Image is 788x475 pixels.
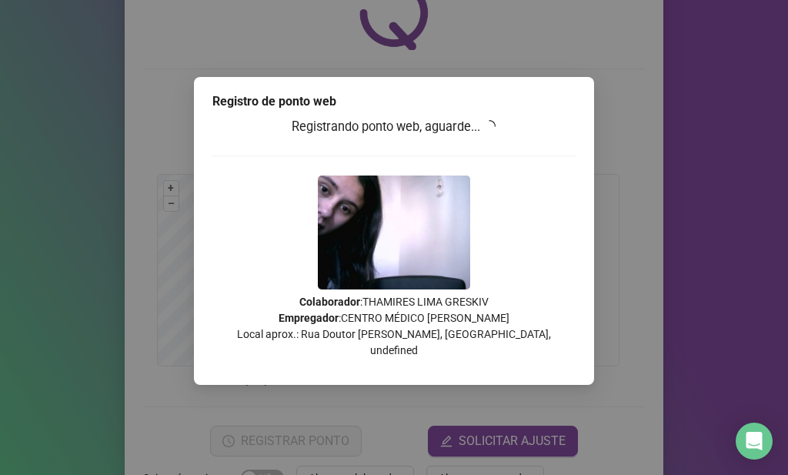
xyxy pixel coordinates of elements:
[212,117,576,137] h3: Registrando ponto web, aguarde...
[318,176,470,289] img: Z
[299,296,360,308] strong: Colaborador
[482,119,497,133] span: loading
[279,312,339,324] strong: Empregador
[736,423,773,460] div: Open Intercom Messenger
[212,92,576,111] div: Registro de ponto web
[212,294,576,359] p: : THAMIRES LIMA GRESKIV : CENTRO MÉDICO [PERSON_NAME] Local aprox.: Rua Doutor [PERSON_NAME], [GE...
